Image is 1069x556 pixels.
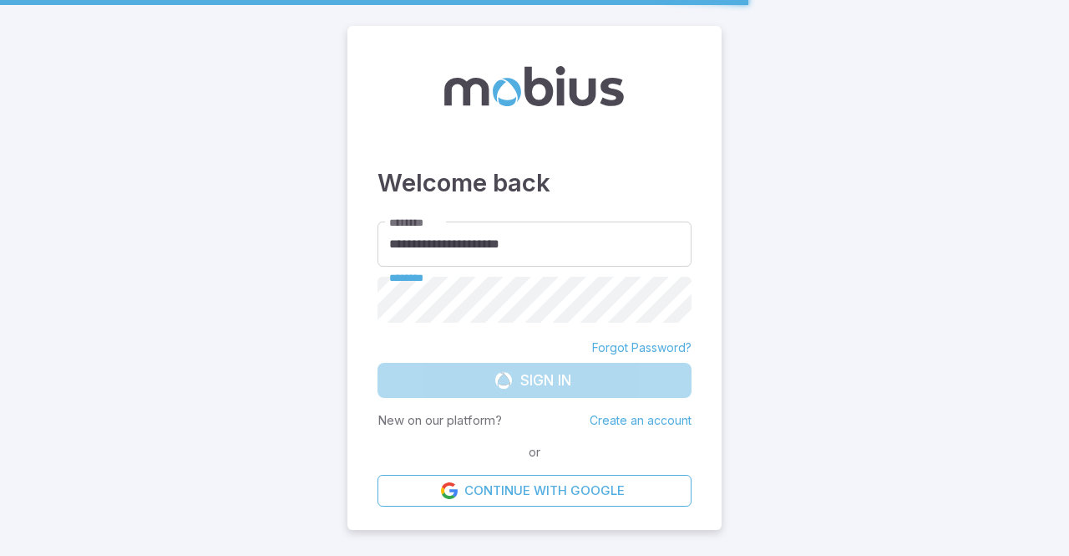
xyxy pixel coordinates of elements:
a: Continue with Google [377,475,692,507]
h3: Welcome back [377,165,692,201]
span: or [524,443,545,462]
a: Forgot Password? [592,339,692,356]
p: New on our platform? [377,411,502,430]
a: Create an account [590,413,692,427]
